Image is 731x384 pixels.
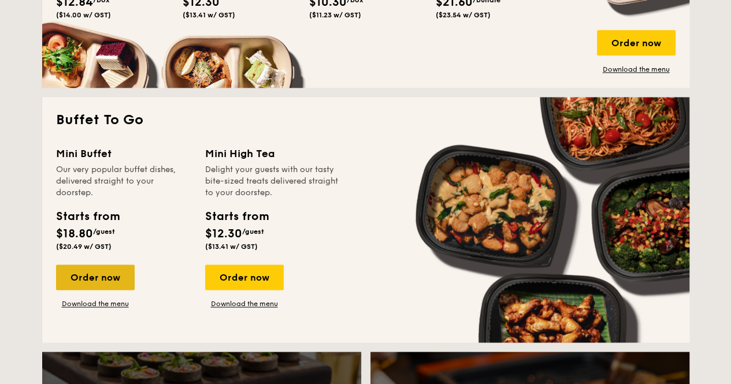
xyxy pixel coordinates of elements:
span: $18.80 [56,227,93,241]
span: ($13.41 w/ GST) [205,243,258,251]
span: ($13.41 w/ GST) [183,11,235,19]
div: Order now [597,30,676,55]
div: Starts from [56,208,119,225]
span: ($14.00 w/ GST) [56,11,111,19]
span: ($23.54 w/ GST) [436,11,491,19]
div: Mini Buffet [56,146,191,162]
span: /guest [93,228,115,236]
div: Delight your guests with our tasty bite-sized treats delivered straight to your doorstep. [205,164,340,199]
a: Download the menu [56,299,135,308]
a: Download the menu [205,299,284,308]
span: ($11.23 w/ GST) [309,11,361,19]
span: /guest [242,228,264,236]
div: Starts from [205,208,268,225]
div: Our very popular buffet dishes, delivered straight to your doorstep. [56,164,191,199]
div: Order now [205,264,284,290]
div: Order now [56,264,135,290]
span: $12.30 [205,227,242,241]
span: ($20.49 w/ GST) [56,243,112,251]
a: Download the menu [597,65,676,74]
div: Mini High Tea [205,146,340,162]
h2: Buffet To Go [56,111,676,129]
